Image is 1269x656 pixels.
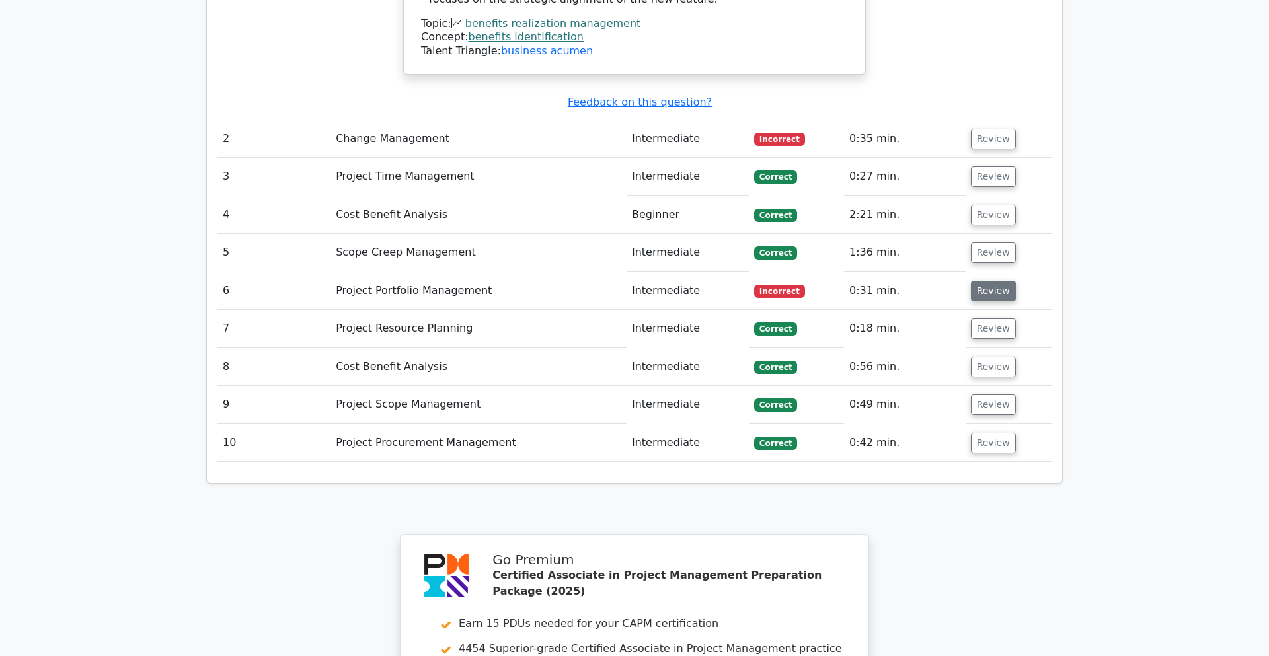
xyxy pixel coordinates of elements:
a: benefits identification [469,30,584,43]
span: Correct [754,361,797,374]
td: 5 [217,234,330,272]
span: Correct [754,246,797,260]
div: Talent Triangle: [421,17,848,58]
td: 10 [217,424,330,462]
td: Cost Benefit Analysis [330,348,627,386]
button: Review [971,433,1016,453]
td: Project Time Management [330,158,627,196]
td: 2:21 min. [844,196,966,234]
td: 0:42 min. [844,424,966,462]
td: Project Resource Planning [330,310,627,347]
td: Intermediate [627,310,749,347]
td: 0:31 min. [844,272,966,310]
td: 3 [217,158,330,196]
button: Review [971,166,1016,187]
td: Intermediate [627,272,749,310]
td: Intermediate [627,348,749,386]
span: Correct [754,398,797,412]
td: Change Management [330,120,627,158]
a: benefits realization management [465,17,641,30]
td: 6 [217,272,330,310]
td: Project Portfolio Management [330,272,627,310]
td: 0:56 min. [844,348,966,386]
td: Project Scope Management [330,386,627,423]
div: Concept: [421,30,848,44]
td: Scope Creep Management [330,234,627,272]
span: Correct [754,209,797,222]
div: Topic: [421,17,848,31]
span: Incorrect [754,133,805,146]
button: Review [971,242,1016,263]
td: 8 [217,348,330,386]
td: 7 [217,310,330,347]
td: Intermediate [627,234,749,272]
button: Review [971,318,1016,339]
button: Review [971,205,1016,225]
td: Intermediate [627,386,749,423]
td: 1:36 min. [844,234,966,272]
a: business acumen [501,44,593,57]
td: 0:18 min. [844,310,966,347]
button: Review [971,394,1016,415]
button: Review [971,281,1016,301]
button: Review [971,129,1016,149]
td: 2 [217,120,330,158]
td: Project Procurement Management [330,424,627,462]
td: 0:27 min. [844,158,966,196]
td: 9 [217,386,330,423]
td: 0:49 min. [844,386,966,423]
span: Correct [754,322,797,336]
td: Beginner [627,196,749,234]
td: Cost Benefit Analysis [330,196,627,234]
span: Correct [754,437,797,450]
span: Incorrect [754,285,805,298]
td: Intermediate [627,120,749,158]
td: Intermediate [627,158,749,196]
button: Review [971,357,1016,377]
a: Feedback on this question? [568,96,712,108]
td: 4 [217,196,330,234]
td: Intermediate [627,424,749,462]
td: 0:35 min. [844,120,966,158]
span: Correct [754,170,797,184]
